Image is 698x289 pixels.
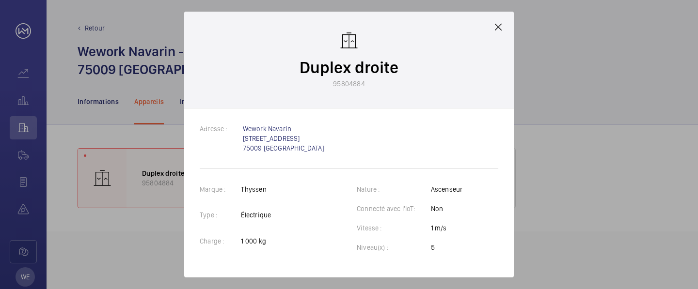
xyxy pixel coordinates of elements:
label: Type : [200,211,233,219]
label: Vitesse : [357,224,397,232]
p: Électrique [241,210,271,220]
label: Charge : [200,237,239,245]
label: Niveau(x) : [357,243,404,251]
img: elevator.svg [339,31,359,50]
p: 5 [431,243,463,252]
a: Wework Navarin [STREET_ADDRESS] 75009 [GEOGRAPHIC_DATA] [243,125,324,152]
p: 1 m/s [431,223,463,233]
p: Non [431,204,463,213]
p: 95804884 [333,79,365,89]
p: Ascenseur [431,184,463,194]
label: Marque : [200,185,241,193]
label: Connecté avec l'IoT: [357,205,431,213]
label: Nature : [357,185,395,193]
p: Duplex droite [300,56,398,79]
p: 1 000 kg [241,236,271,246]
label: Adresse : [200,125,243,133]
p: Thyssen [241,184,271,194]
